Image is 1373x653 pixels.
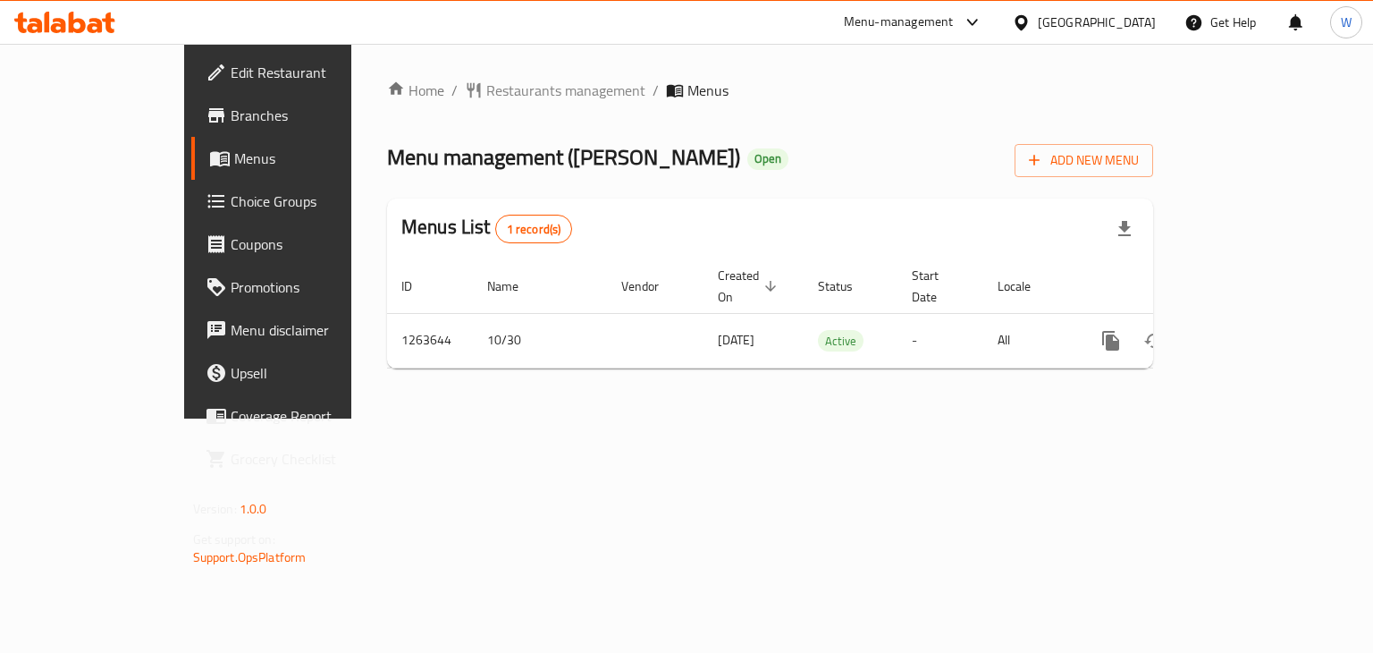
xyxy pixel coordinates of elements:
a: Edit Restaurant [191,51,414,94]
span: Locale [998,276,1054,297]
button: Add New Menu [1015,144,1153,177]
span: Status [818,276,876,297]
a: Coverage Report [191,394,414,437]
nav: breadcrumb [387,80,1153,101]
span: Restaurants management [486,80,645,101]
span: Name [487,276,542,297]
span: Promotions [231,276,400,298]
a: Restaurants management [465,80,645,101]
a: Menu disclaimer [191,309,414,352]
button: more [1090,319,1133,362]
span: Menus [234,148,400,169]
a: Home [387,80,444,101]
span: Vendor [621,276,682,297]
span: Edit Restaurant [231,62,400,83]
span: Coverage Report [231,405,400,427]
span: Open [747,151,788,166]
table: enhanced table [387,259,1276,369]
span: Created On [718,265,782,308]
li: / [653,80,659,101]
span: Menus [687,80,729,101]
span: Menu disclaimer [231,319,400,341]
span: [DATE] [718,328,754,352]
span: Choice Groups [231,191,400,212]
th: Actions [1075,259,1276,314]
span: W [1341,13,1352,32]
td: All [983,313,1075,368]
div: Total records count [495,215,573,243]
a: Menus [191,137,414,180]
span: Branches [231,105,400,126]
li: / [451,80,458,101]
a: Coupons [191,223,414,266]
button: Change Status [1133,319,1175,362]
div: Active [818,330,863,352]
div: [GEOGRAPHIC_DATA] [1038,13,1156,32]
span: Version: [193,497,237,521]
a: Upsell [191,352,414,394]
span: 1 record(s) [496,221,572,238]
td: 10/30 [473,313,607,368]
span: Upsell [231,362,400,384]
span: 1.0.0 [240,497,267,521]
a: Grocery Checklist [191,437,414,480]
span: Add New Menu [1029,149,1139,172]
span: Grocery Checklist [231,448,400,470]
span: Get support on: [193,528,275,551]
a: Choice Groups [191,180,414,223]
div: Menu-management [844,12,954,33]
span: Start Date [912,265,962,308]
h2: Menus List [401,214,572,243]
a: Promotions [191,266,414,309]
div: Export file [1103,208,1146,250]
td: 1263644 [387,313,473,368]
span: ID [401,276,435,297]
span: Menu management ( [PERSON_NAME] ) [387,137,740,177]
a: Support.OpsPlatform [193,546,307,569]
div: Open [747,148,788,170]
td: - [897,313,983,368]
span: Coupons [231,233,400,255]
span: Active [818,331,863,352]
a: Branches [191,94,414,137]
